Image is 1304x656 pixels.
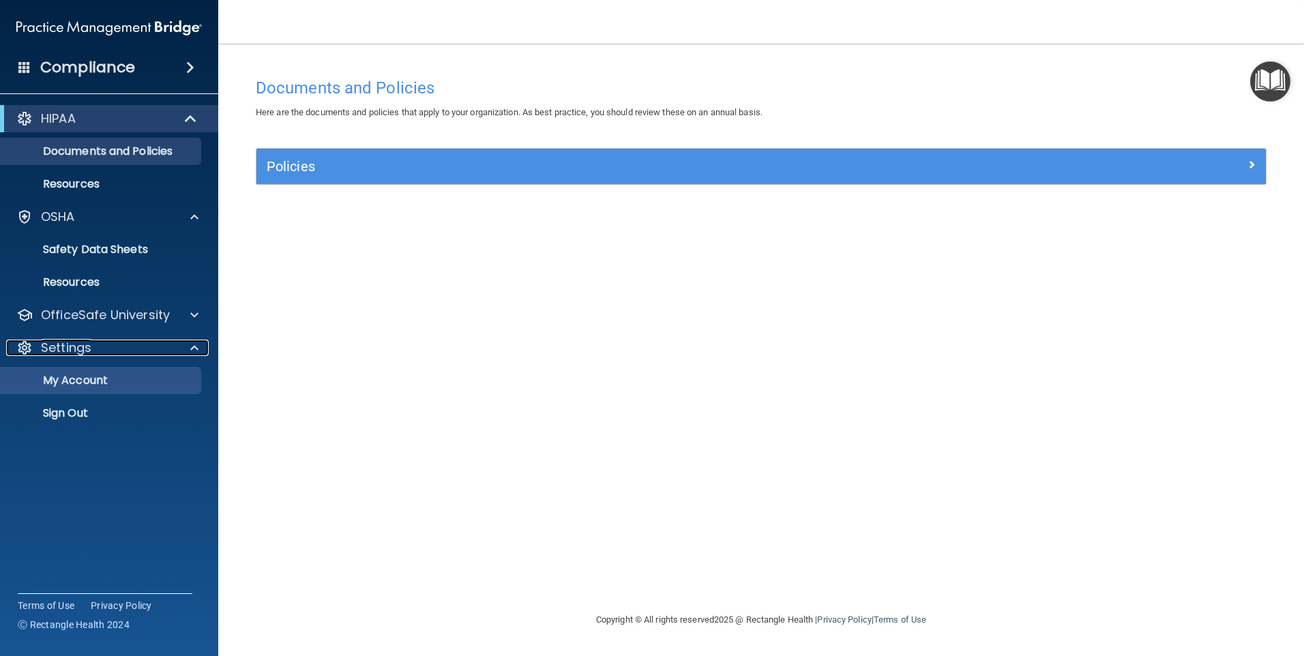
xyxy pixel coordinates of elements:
[9,243,195,256] p: Safety Data Sheets
[9,374,195,387] p: My Account
[16,110,198,127] a: HIPAA
[256,79,1266,97] h4: Documents and Policies
[9,177,195,191] p: Resources
[1250,61,1290,102] button: Open Resource Center
[256,107,762,117] span: Here are the documents and policies that apply to your organization. As best practice, you should...
[1068,559,1288,614] iframe: Drift Widget Chat Controller
[18,618,130,631] span: Ⓒ Rectangle Health 2024
[874,614,926,625] a: Terms of Use
[41,340,91,356] p: Settings
[41,110,76,127] p: HIPAA
[512,598,1010,642] div: Copyright © All rights reserved 2025 @ Rectangle Health | |
[9,406,195,420] p: Sign Out
[91,599,152,612] a: Privacy Policy
[41,307,170,323] p: OfficeSafe University
[40,58,135,77] h4: Compliance
[817,614,871,625] a: Privacy Policy
[16,209,198,225] a: OSHA
[16,340,198,356] a: Settings
[18,599,74,612] a: Terms of Use
[16,307,198,323] a: OfficeSafe University
[16,14,202,42] img: PMB logo
[267,155,1256,177] a: Policies
[9,145,195,158] p: Documents and Policies
[267,159,1003,174] h5: Policies
[9,275,195,289] p: Resources
[41,209,75,225] p: OSHA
